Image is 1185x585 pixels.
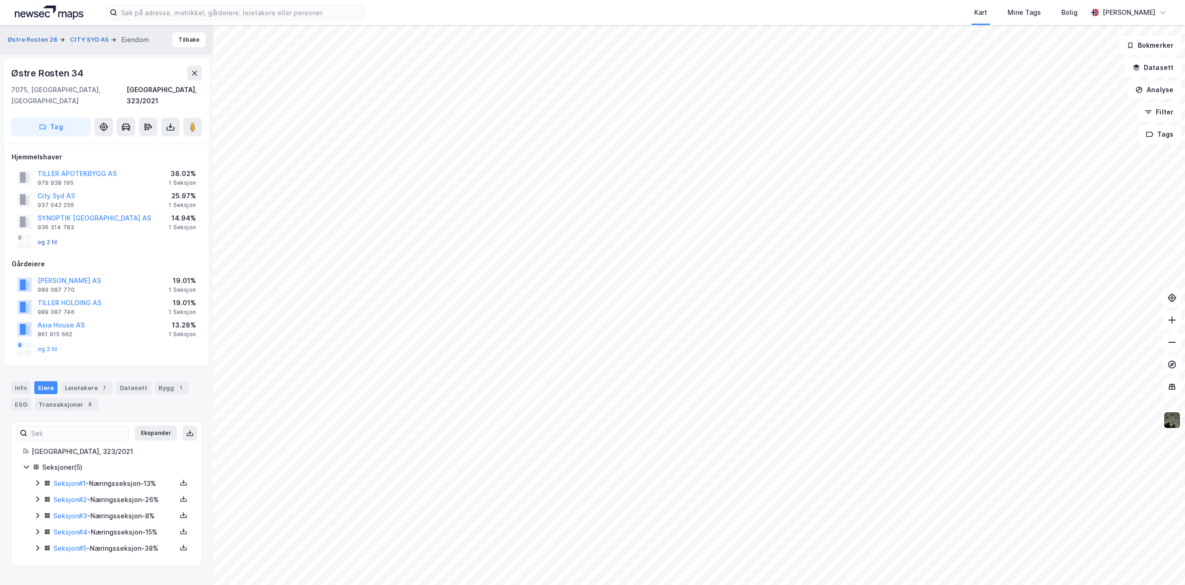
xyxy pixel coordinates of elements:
[1138,125,1181,144] button: Tags
[11,381,31,394] div: Info
[35,398,98,411] div: Transaksjoner
[1163,411,1181,429] img: 9k=
[1061,7,1078,18] div: Bolig
[169,190,196,201] div: 25.97%
[1103,7,1155,18] div: [PERSON_NAME]
[12,258,202,270] div: Gårdeiere
[53,479,86,487] a: Seksjon#1
[172,32,206,47] button: Tilbake
[169,297,196,308] div: 19.01%
[169,331,196,338] div: 1 Seksjon
[53,512,87,520] a: Seksjon#3
[169,224,196,231] div: 1 Seksjon
[135,426,177,440] button: Ekspander
[169,275,196,286] div: 19.01%
[7,35,59,44] button: Østre Rosten 28
[169,179,196,187] div: 1 Seksjon
[53,528,88,536] a: Seksjon#4
[121,34,149,45] div: Eiendom
[53,544,87,552] a: Seksjon#5
[11,66,85,81] div: Østre Rosten 34
[974,7,987,18] div: Kart
[155,381,189,394] div: Bygg
[53,494,176,505] div: - Næringsseksjon - 26%
[1008,7,1041,18] div: Mine Tags
[38,179,74,187] div: 979 938 195
[116,381,151,394] div: Datasett
[12,151,202,163] div: Hjemmelshaver
[169,308,196,316] div: 1 Seksjon
[85,400,95,409] div: 8
[126,84,202,107] div: [GEOGRAPHIC_DATA], 323/2021
[1137,103,1181,121] button: Filter
[53,510,176,522] div: - Næringsseksjon - 8%
[38,308,75,316] div: 989 087 746
[53,478,176,489] div: - Næringsseksjon - 13%
[32,446,190,457] div: [GEOGRAPHIC_DATA], 323/2021
[70,35,111,44] button: CITY SYD AS
[169,201,196,209] div: 1 Seksjon
[53,527,176,538] div: - Næringsseksjon - 15%
[176,383,185,392] div: 1
[15,6,83,19] img: logo.a4113a55bc3d86da70a041830d287a7e.svg
[38,224,74,231] div: 936 314 783
[38,331,72,338] div: 861 915 662
[169,213,196,224] div: 14.94%
[1139,541,1185,585] iframe: Chat Widget
[53,543,176,554] div: - Næringsseksjon - 38%
[1125,58,1181,77] button: Datasett
[169,286,196,294] div: 1 Seksjon
[11,398,31,411] div: ESG
[34,381,57,394] div: Eiere
[27,426,129,440] input: Søk
[61,381,113,394] div: Leietakere
[117,6,365,19] input: Søk på adresse, matrikkel, gårdeiere, leietakere eller personer
[11,118,91,136] button: Tag
[38,286,75,294] div: 989 087 770
[100,383,109,392] div: 7
[1119,36,1181,55] button: Bokmerker
[1128,81,1181,99] button: Analyse
[169,168,196,179] div: 38.02%
[53,496,87,503] a: Seksjon#2
[42,462,190,473] div: Seksjoner ( 5 )
[38,201,74,209] div: 937 042 256
[169,320,196,331] div: 13.28%
[11,84,126,107] div: 7075, [GEOGRAPHIC_DATA], [GEOGRAPHIC_DATA]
